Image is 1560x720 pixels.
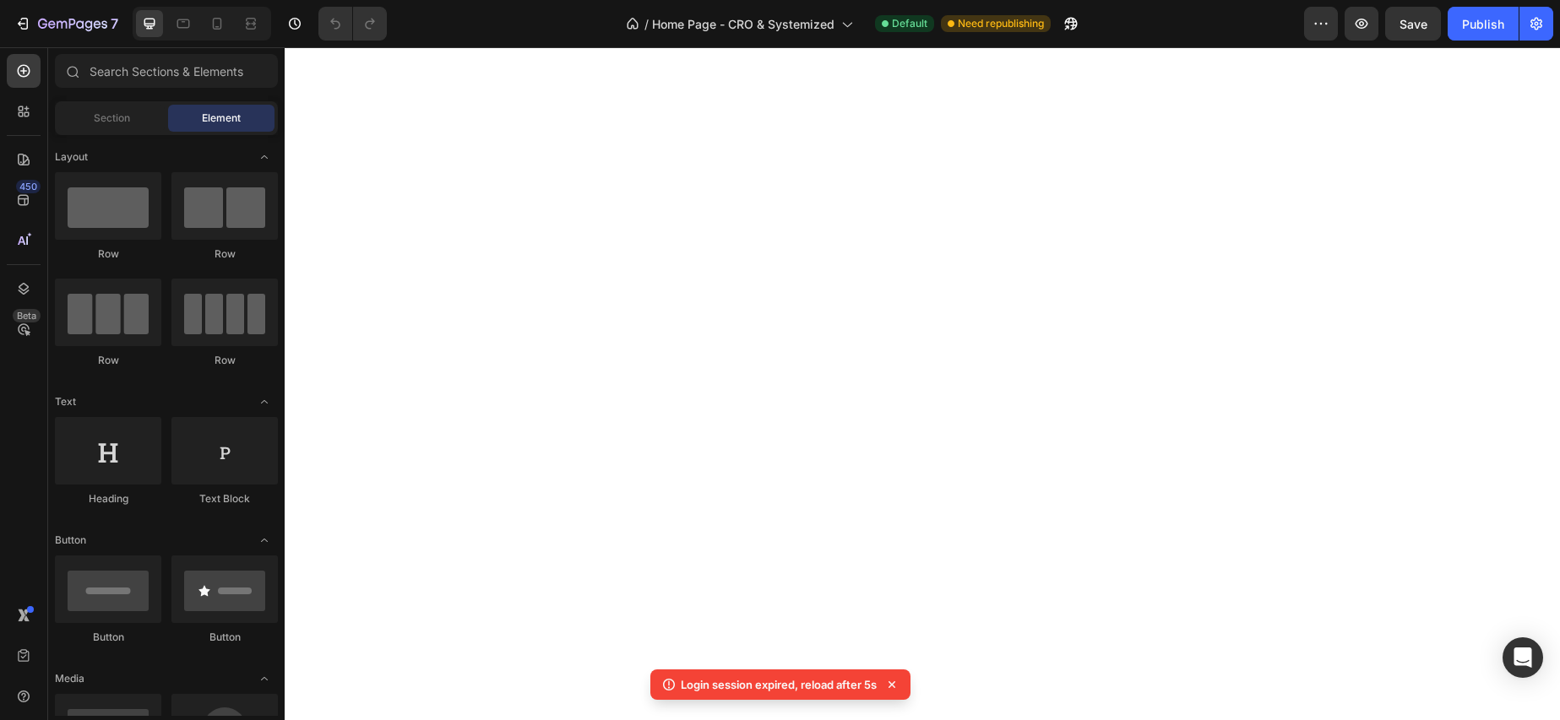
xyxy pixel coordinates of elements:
div: Publish [1462,15,1504,33]
div: Button [171,630,278,645]
span: Layout [55,149,88,165]
div: Beta [13,309,41,322]
span: Media [55,671,84,686]
span: Section [94,111,130,126]
span: Button [55,533,86,548]
iframe: Design area [285,47,1560,720]
span: Need republishing [958,16,1044,31]
span: Home Page - CRO & Systemized [652,15,834,33]
p: 7 [111,14,118,34]
div: Row [55,246,161,262]
span: / [644,15,649,33]
div: Text Block [171,491,278,506]
input: Search Sections & Elements [55,54,278,88]
button: Publish [1448,7,1519,41]
div: Row [171,353,278,368]
div: 450 [16,180,41,193]
button: 7 [7,7,126,41]
span: Toggle open [251,143,278,171]
div: Row [171,246,278,262]
p: Login session expired, reload after 5s [681,676,877,693]
div: Button [55,630,161,645]
span: Toggle open [251,388,278,415]
div: Undo/Redo [318,7,387,41]
span: Element [202,111,241,126]
span: Toggle open [251,527,278,554]
span: Default [892,16,927,31]
div: Heading [55,491,161,506]
button: Save [1385,7,1441,41]
span: Text [55,394,76,409]
span: Save [1400,17,1427,31]
div: Open Intercom Messenger [1503,637,1543,678]
div: Row [55,353,161,368]
span: Toggle open [251,665,278,692]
